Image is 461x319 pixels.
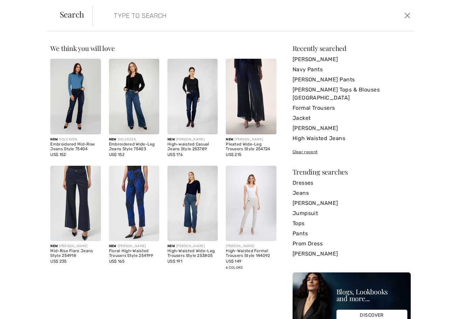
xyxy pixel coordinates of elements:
[226,152,241,157] span: US$ 215
[109,142,159,152] div: Embroidered Wide-Leg Jeans Style 75403
[167,244,218,249] div: [PERSON_NAME]
[109,152,125,157] span: US$ 152
[226,259,241,264] span: US$ 149
[109,259,125,264] span: US$ 165
[293,218,411,229] a: Tops
[50,137,58,141] span: New
[293,64,411,75] a: Navy Pants
[226,249,276,258] div: High-Waisted Formal Trousers Style 144092
[109,5,329,26] input: TYPE TO SEARCH
[50,244,58,248] span: New
[50,249,101,258] div: Mid-Rise Flare Jeans Style 254918
[226,266,243,270] span: 6 Colors
[50,259,66,264] span: US$ 235
[293,75,411,85] a: [PERSON_NAME] Pants
[293,229,411,239] a: Pants
[50,142,101,152] div: Embroidered Mid-Rise Jeans Style 75404
[293,113,411,123] a: Jacket
[50,137,101,142] div: DOLCEZZA
[50,152,66,157] span: US$ 152
[167,259,182,264] span: US$ 191
[167,137,175,141] span: New
[167,166,218,241] img: High-Waisted Wide-Leg Trousers Style 253805. Blue
[293,54,411,64] a: [PERSON_NAME]
[50,59,101,134] img: Embroidered Mid-Rise Jeans Style 75404. As sample
[293,103,411,113] a: Formal Trousers
[226,244,276,249] div: [PERSON_NAME]
[167,137,218,142] div: [PERSON_NAME]
[167,244,175,248] span: New
[226,137,276,142] div: [PERSON_NAME]
[293,133,411,143] a: High Waisted Jeans
[293,168,411,175] div: Trending searches
[109,137,116,141] span: New
[109,166,159,241] img: Floral High-Waisted Trousers Style 254199. Black/Royal Sapphire
[167,152,183,157] span: US$ 176
[50,44,114,53] span: We think you will love
[109,244,116,248] span: New
[226,137,233,141] span: New
[336,288,407,302] div: Blogs, Lookbooks and more...
[226,142,276,152] div: Pleated Wide-Leg Trousers Style 254724
[293,249,411,259] a: [PERSON_NAME]
[109,137,159,142] div: DOLCEZZA
[109,244,159,249] div: [PERSON_NAME]
[293,239,411,249] a: Prom Dress
[293,149,411,155] div: Clear recent
[402,10,412,21] button: Close
[293,188,411,198] a: Jeans
[60,10,84,18] span: Search
[50,244,101,249] div: [PERSON_NAME]
[293,198,411,208] a: [PERSON_NAME]
[293,208,411,218] a: Jumpsuit
[167,59,218,134] img: High-waisted Casual Jeans Style 253789. Dark blue
[109,59,159,134] img: Embroidered Wide-Leg Jeans Style 75403. As sample
[167,142,218,152] div: High-waisted Casual Jeans Style 253789
[293,45,411,52] div: Recently searched
[167,249,218,258] div: High-Waisted Wide-Leg Trousers Style 253805
[293,178,411,188] a: Dresses
[50,166,101,241] img: Mid-Rise Flare Jeans Style 254918. Dark Denim Blue
[226,59,276,134] img: Pleated Wide-Leg Trousers Style 254724. Midnight Blue
[109,249,159,258] div: Floral High-Waisted Trousers Style 254199
[226,166,276,241] img: High-Waisted Formal Trousers Style 144092. Midnight Blue
[293,123,411,133] a: [PERSON_NAME]
[293,85,411,103] a: [PERSON_NAME] Tops & Blouses [GEOGRAPHIC_DATA]
[16,5,29,11] span: Help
